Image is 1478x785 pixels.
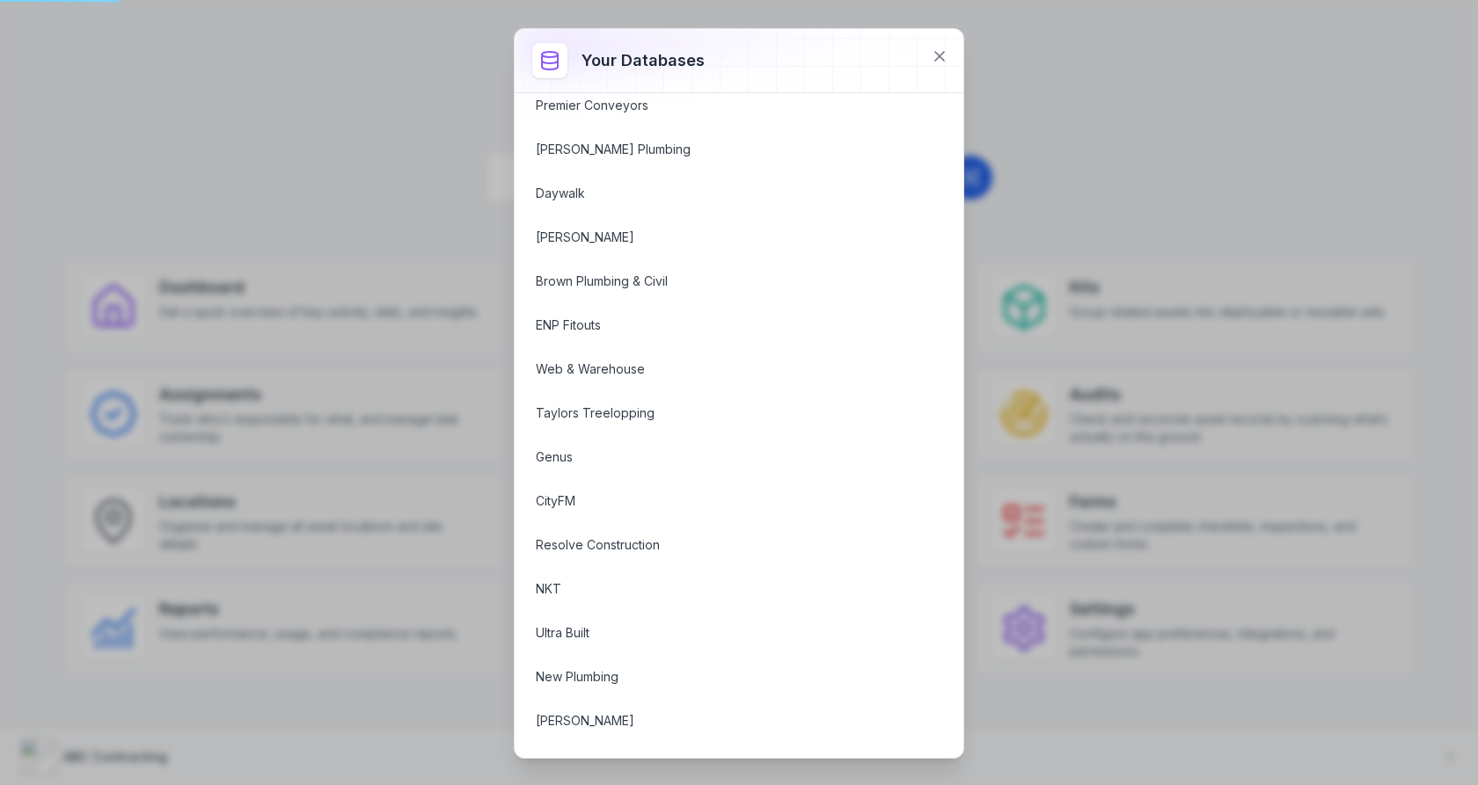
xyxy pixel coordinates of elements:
a: Taylors Treelopping [536,404,900,422]
a: NKT [536,580,900,598]
a: Web & Warehouse [536,360,900,378]
a: Premier Conveyors [536,97,900,114]
a: New Plumbing [536,668,900,686]
a: Ultra Built [536,624,900,642]
h3: Your databases [582,48,705,73]
a: [PERSON_NAME] [536,229,900,246]
a: CityFM [536,492,900,510]
a: [PERSON_NAME] Plumbing [536,141,900,158]
a: ENP Fitouts [536,316,900,334]
a: Daywalk [536,185,900,202]
a: Brown Plumbing & Civil [536,273,900,290]
a: [PERSON_NAME] [536,712,900,730]
a: Genus [536,448,900,466]
a: Resolve Construction [536,536,900,554]
a: I&D Group [536,756,900,774]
